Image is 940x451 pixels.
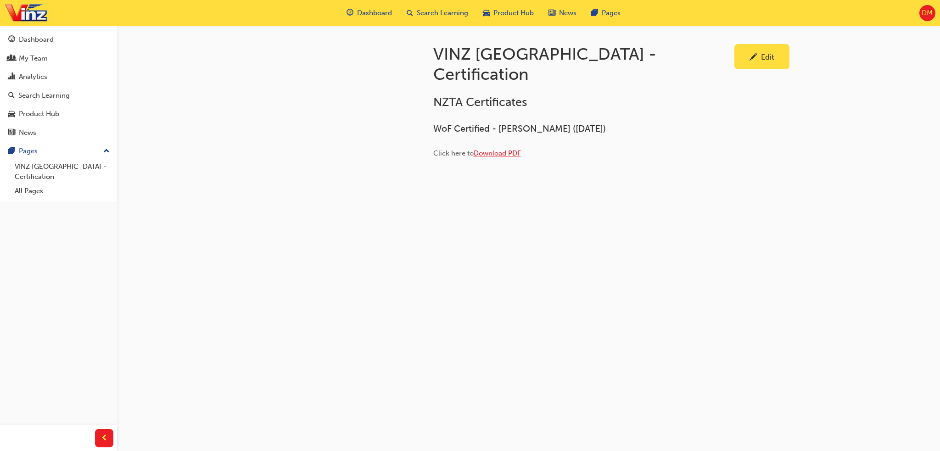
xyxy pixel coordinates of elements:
[4,68,113,85] a: Analytics
[922,8,933,18] span: DM
[8,36,15,44] span: guage-icon
[407,7,413,19] span: search-icon
[548,7,555,19] span: news-icon
[399,4,476,22] a: search-iconSearch Learning
[4,29,113,143] button: DashboardMy TeamAnalyticsSearch LearningProduct HubNews
[8,129,15,137] span: news-icon
[483,7,490,19] span: car-icon
[919,5,935,21] button: DM
[4,31,113,48] a: Dashboard
[357,8,392,18] span: Dashboard
[4,106,113,122] a: Product Hub
[602,8,621,18] span: Pages
[8,73,15,81] span: chart-icon
[4,143,113,160] button: Pages
[750,53,757,62] span: pencil-icon
[19,34,54,45] div: Dashboard
[584,4,628,22] a: pages-iconPages
[8,147,15,156] span: pages-icon
[4,50,113,67] a: My Team
[591,7,598,19] span: pages-icon
[433,123,606,134] span: WoF Certified - [PERSON_NAME] ([DATE])
[8,92,15,100] span: search-icon
[19,109,59,119] div: Product Hub
[417,8,468,18] span: Search Learning
[433,149,474,157] span: Click here to
[4,124,113,141] a: News
[5,3,47,23] img: vinz
[347,7,353,19] span: guage-icon
[19,53,48,64] div: My Team
[734,44,789,69] a: Edit
[19,128,36,138] div: News
[339,4,399,22] a: guage-iconDashboard
[559,8,576,18] span: News
[11,160,113,184] a: VINZ [GEOGRAPHIC_DATA] - Certification
[19,72,47,82] div: Analytics
[103,145,110,157] span: up-icon
[8,110,15,118] span: car-icon
[433,95,527,109] span: NZTA Certificates
[4,87,113,104] a: Search Learning
[433,44,734,84] h1: VINZ [GEOGRAPHIC_DATA] - Certification
[101,433,108,444] span: prev-icon
[8,55,15,63] span: people-icon
[19,146,38,156] div: Pages
[541,4,584,22] a: news-iconNews
[474,149,521,157] a: Download PDF
[761,52,774,61] div: Edit
[493,8,534,18] span: Product Hub
[476,4,541,22] a: car-iconProduct Hub
[11,184,113,198] a: All Pages
[18,90,70,101] div: Search Learning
